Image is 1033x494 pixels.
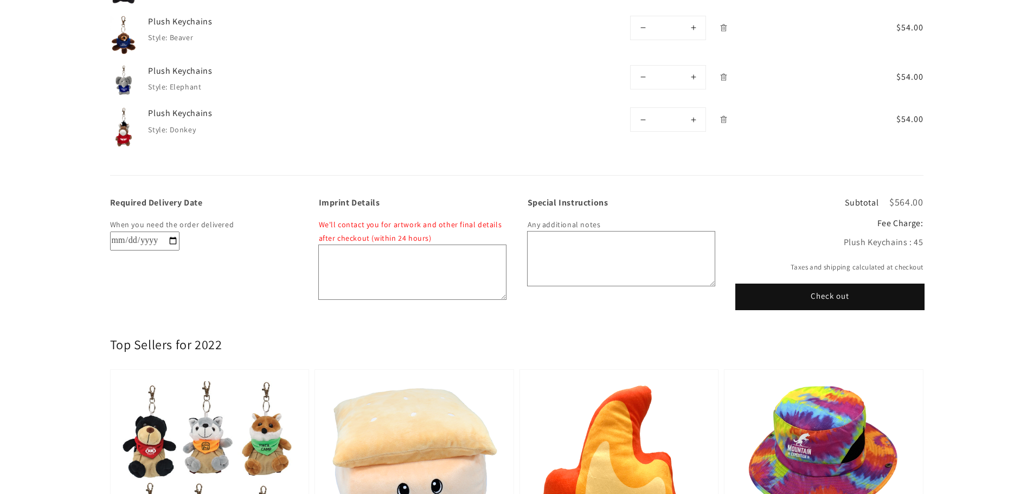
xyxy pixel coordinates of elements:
[148,82,168,92] dt: Style:
[736,285,923,309] button: Check out
[655,16,681,40] input: Quantity for Plush Keychains
[736,262,923,273] small: Taxes and shipping calculated at checkout
[110,197,297,207] label: Required Delivery Date
[845,198,878,207] h3: Subtotal
[856,113,923,126] span: $54.00
[714,18,733,37] a: Remove Plush Keychains - Beaver
[736,235,923,251] div: Plush Keychains : 45
[110,218,297,232] p: When you need the order delivered
[148,33,168,42] dt: Style:
[110,16,138,54] img: Plush Keychains
[170,125,196,134] dd: Donkey
[148,125,168,134] dt: Style:
[655,66,681,89] input: Quantity for Plush Keychains
[528,218,715,232] p: Any additional notes
[110,336,222,353] h2: Top Sellers for 2022
[148,16,311,28] a: Plush Keychains
[170,33,194,42] dd: Beaver
[655,108,681,131] input: Quantity for Plush Keychains
[856,70,923,84] span: $54.00
[889,197,923,207] p: $564.00
[714,68,733,87] a: Remove Plush Keychains - Elephant
[110,65,138,97] img: Plush Keychains
[856,21,923,34] span: $54.00
[110,107,138,148] img: Plush Keychains
[319,218,506,245] p: We'll contact you for artwork and other final details after checkout (within 24 hours)
[528,197,715,207] label: Special Instructions
[714,110,733,129] a: Remove Plush Keychains - Donkey
[148,107,311,119] a: Plush Keychains
[148,65,311,77] a: Plush Keychains
[736,218,923,229] h2: Fee Charge:
[170,82,202,92] dd: Elephant
[319,197,506,207] label: Imprint Details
